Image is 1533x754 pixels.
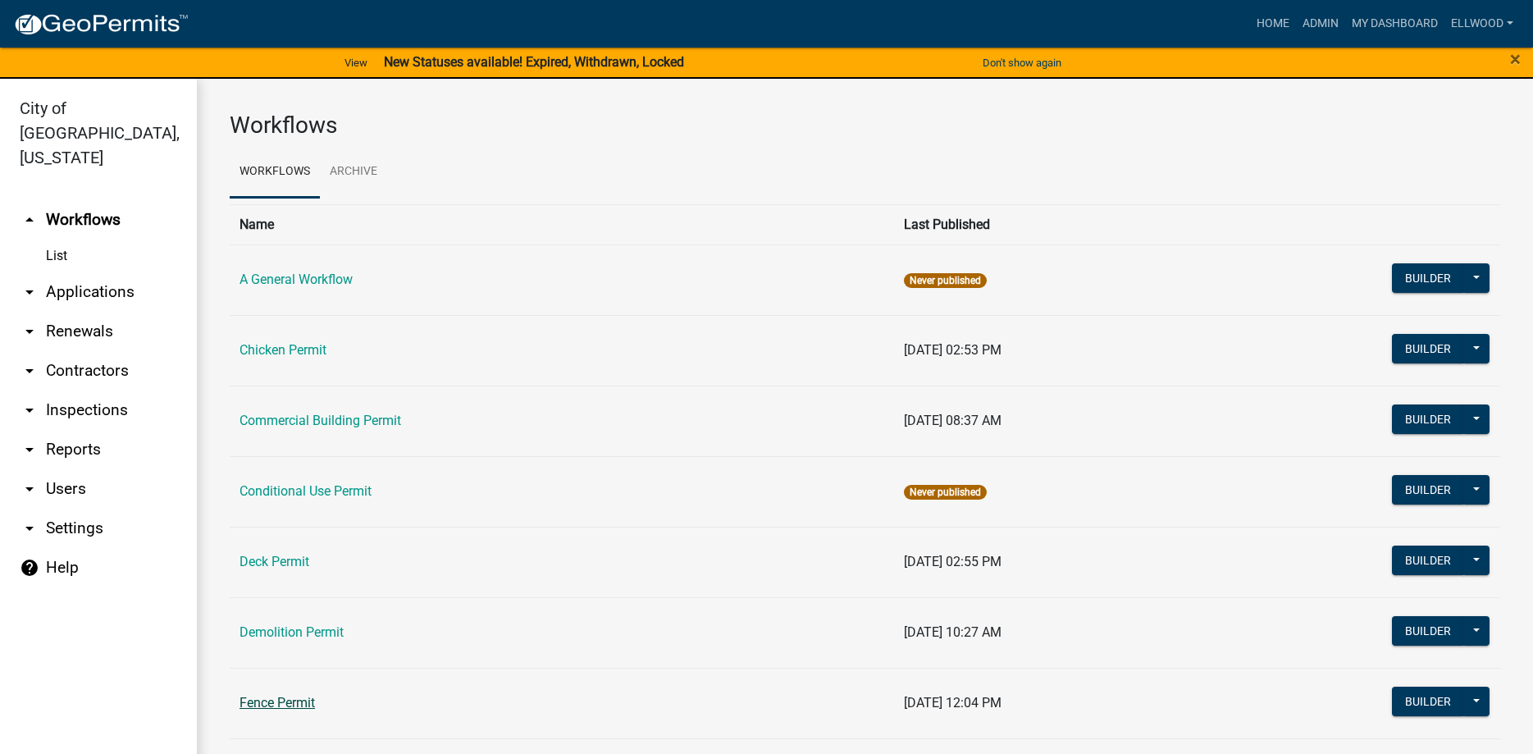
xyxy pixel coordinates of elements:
span: [DATE] 02:53 PM [904,342,1001,358]
a: A General Workflow [240,272,353,287]
i: arrow_drop_down [20,479,39,499]
a: Ellwood [1444,8,1520,39]
i: arrow_drop_up [20,210,39,230]
button: Don't show again [976,49,1068,76]
button: Builder [1392,687,1464,716]
i: arrow_drop_down [20,400,39,420]
a: View [338,49,374,76]
a: Deck Permit [240,554,309,569]
a: Commercial Building Permit [240,413,401,428]
span: Never published [904,273,987,288]
th: Last Published [894,204,1282,244]
i: arrow_drop_down [20,282,39,302]
button: Builder [1392,546,1464,575]
a: Archive [320,146,387,199]
button: Builder [1392,404,1464,434]
button: Builder [1392,616,1464,646]
i: arrow_drop_down [20,440,39,459]
span: Never published [904,485,987,500]
span: × [1510,48,1521,71]
strong: New Statuses available! Expired, Withdrawn, Locked [384,54,684,70]
a: Admin [1296,8,1345,39]
a: Chicken Permit [240,342,326,358]
i: arrow_drop_down [20,519,39,538]
span: [DATE] 02:55 PM [904,554,1001,569]
button: Builder [1392,475,1464,505]
i: arrow_drop_down [20,322,39,341]
span: [DATE] 10:27 AM [904,624,1001,640]
button: Builder [1392,263,1464,293]
h3: Workflows [230,112,1500,139]
button: Builder [1392,334,1464,363]
th: Name [230,204,894,244]
a: Home [1250,8,1296,39]
i: help [20,558,39,578]
button: Close [1510,49,1521,69]
a: Fence Permit [240,695,315,711]
span: [DATE] 12:04 PM [904,695,1001,711]
i: arrow_drop_down [20,361,39,381]
a: My Dashboard [1345,8,1444,39]
a: Conditional Use Permit [240,483,372,499]
span: [DATE] 08:37 AM [904,413,1001,428]
a: Demolition Permit [240,624,344,640]
a: Workflows [230,146,320,199]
